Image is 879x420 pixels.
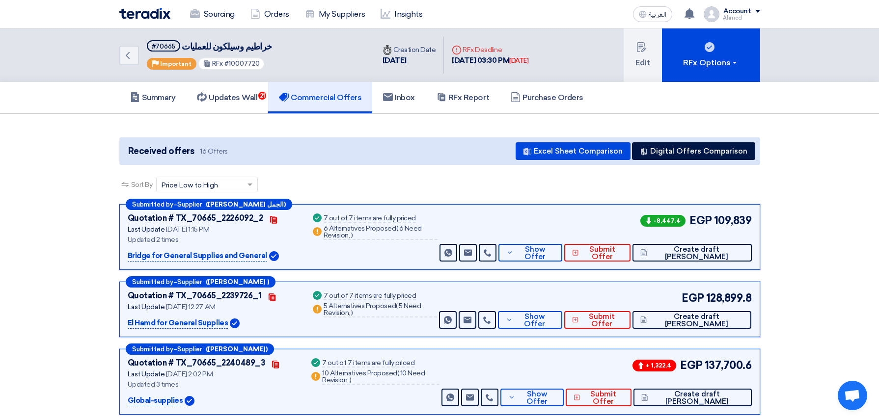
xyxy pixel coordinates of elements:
[243,3,297,25] a: Orders
[322,360,414,367] div: 7 out of 7 items are fully priced
[581,313,623,328] span: Submit Offer
[132,201,173,208] span: Submitted by
[128,250,267,262] p: Bridge for General Supplies and General
[126,343,274,355] div: –
[500,82,594,113] a: Purchase Orders
[396,224,398,233] span: (
[128,235,299,245] div: Updated 2 times
[509,56,528,66] div: [DATE]
[838,381,867,410] a: Open chat
[682,290,704,306] span: EGP
[498,311,562,329] button: Show Offer
[128,395,183,407] p: Global-supplies
[206,201,286,208] b: ([PERSON_NAME] الجمل)
[351,231,353,239] span: )
[126,199,292,210] div: –
[119,82,187,113] a: Summary
[564,244,631,262] button: Submit Offer
[632,360,676,371] span: + 1,322.4
[383,93,415,103] h5: Inbox
[162,180,218,190] span: Price Low to High
[351,309,353,317] span: )
[322,369,425,384] span: 10 Need Revision,
[166,370,213,378] span: [DATE] 2:02 PM
[324,303,437,317] div: 5 Alternatives Proposed
[689,212,712,229] span: EGP
[640,215,686,227] span: -8,447.4
[632,142,755,160] button: Digital Offers Comparison
[383,55,436,66] div: [DATE]
[166,303,216,311] span: [DATE] 12:27 AM
[581,246,623,261] span: Submit Offer
[705,357,752,373] span: 137,700.6
[383,45,436,55] div: Creation Date
[396,302,398,310] span: (
[128,370,165,378] span: Last Update
[128,379,298,390] div: Updated 3 times
[566,389,632,406] button: Submit Offer
[704,6,719,22] img: profile_test.png
[518,391,556,405] span: Show Offer
[206,346,268,352] b: ([PERSON_NAME])
[437,93,489,103] h5: RFx Report
[200,147,228,156] span: 16 Offers
[498,244,563,262] button: Show Offer
[324,292,416,300] div: 7 out of 7 items are fully priced
[128,145,194,158] span: Received offers
[128,225,165,234] span: Last Update
[185,396,194,406] img: Verified Account
[132,279,173,285] span: Submitted by
[297,3,373,25] a: My Suppliers
[515,313,554,328] span: Show Offer
[258,92,266,100] span: 21
[500,389,564,406] button: Show Offer
[177,279,202,285] span: Supplier
[632,311,752,329] button: Create draft [PERSON_NAME]
[683,57,739,69] div: RFx Options
[126,276,275,288] div: –
[633,6,672,22] button: العربية
[269,251,279,261] img: Verified Account
[373,3,430,25] a: Insights
[452,55,528,66] div: [DATE] 03:30 PM
[182,3,243,25] a: Sourcing
[624,28,662,82] button: Edit
[723,15,760,21] div: ِAhmed
[322,370,439,385] div: 10 Alternatives Proposed
[186,82,268,113] a: Updates Wall21
[152,43,175,50] div: #70665
[706,290,752,306] span: 128,899.8
[350,376,352,384] span: )
[516,246,554,261] span: Show Offer
[662,28,760,82] button: RFx Options
[633,389,751,406] button: Create draft [PERSON_NAME]
[177,346,202,352] span: Supplier
[397,369,399,377] span: (
[131,180,153,190] span: Sort By
[324,224,422,239] span: 6 Need Revision,
[182,41,272,52] span: خراطيم وسيلكون للعمليات
[166,225,209,234] span: [DATE] 1:15 PM
[119,8,170,19] img: Teradix logo
[680,357,703,373] span: EGP
[714,212,752,229] span: 109,839
[583,391,624,405] span: Submit Offer
[128,303,165,311] span: Last Update
[224,60,260,67] span: #10007720
[279,93,361,103] h5: Commercial Offers
[452,45,528,55] div: RFx Deadline
[324,225,438,240] div: 6 Alternatives Proposed
[324,215,416,223] div: 7 out of 7 items are fully priced
[230,318,240,328] img: Verified Account
[128,317,228,329] p: El Hamd for General Supplies
[160,60,192,67] span: Important
[632,244,751,262] button: Create draft [PERSON_NAME]
[128,212,263,224] div: Quotation # TX_70665_2226092_2
[212,60,223,67] span: RFx
[723,7,751,16] div: Account
[197,93,257,103] h5: Updates Wall
[268,82,372,113] a: Commercial Offers
[649,313,743,328] span: Create draft [PERSON_NAME]
[372,82,426,113] a: Inbox
[649,11,666,18] span: العربية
